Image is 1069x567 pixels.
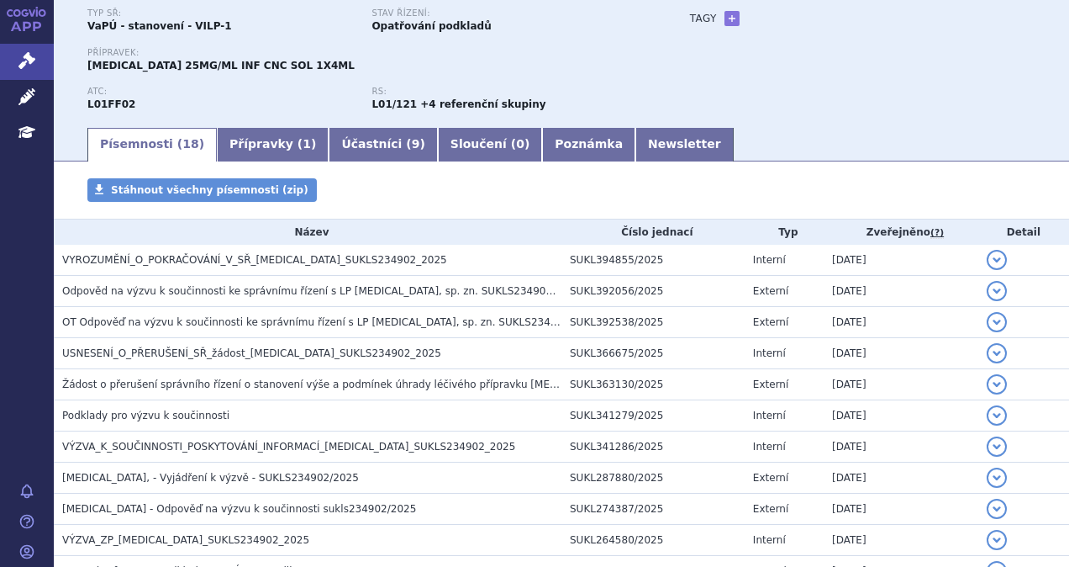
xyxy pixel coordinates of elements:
[561,338,745,369] td: SUKL366675/2025
[62,410,229,421] span: Podklady pro výzvu k součinnosti
[824,369,978,400] td: [DATE]
[824,276,978,307] td: [DATE]
[987,281,1007,301] button: detail
[753,254,786,266] span: Interní
[930,227,944,239] abbr: (?)
[753,316,788,328] span: Externí
[62,534,309,546] span: VÝZVA_ZP_KEYTRUDA_SUKLS234902_2025
[303,137,311,151] span: 1
[753,347,786,359] span: Interní
[824,245,978,276] td: [DATE]
[371,20,491,32] strong: Opatřování podkladů
[987,499,1007,519] button: detail
[87,87,355,97] p: ATC:
[561,463,745,494] td: SUKL287880/2025
[561,220,745,245] th: Číslo jednací
[371,8,639,19] p: Stav řízení:
[987,312,1007,332] button: detail
[561,494,745,525] td: SUKL274387/2025
[54,220,561,245] th: Název
[217,128,329,162] a: Přípravky (1)
[62,254,447,266] span: VYROZUMĚNÍ_O_POKRAČOVÁNÍ_V_SŘ_KEYTRUDA_SUKLS234902_2025
[87,48,656,58] p: Přípravek:
[87,8,355,19] p: Typ SŘ:
[62,285,622,297] span: Odpověd na výzvu k součinnosti ke správnímu řízení s LP Keytruda, sp. zn. SUKLS234902/2025 - část 1
[753,441,786,453] span: Interní
[824,525,978,556] td: [DATE]
[987,250,1007,270] button: detail
[561,307,745,338] td: SUKL392538/2025
[561,245,745,276] td: SUKL394855/2025
[824,220,978,245] th: Zveřejněno
[62,503,416,515] span: KEYTRUDA - Odpověď na výzvu k součinnosti sukls234902/2025
[542,128,635,162] a: Poznámka
[561,400,745,432] td: SUKL341279/2025
[987,468,1007,488] button: detail
[62,472,359,484] span: KEYTRUDA, - Vyjádření k výzvě - SUKLS234902/2025
[371,87,639,97] p: RS:
[516,137,524,151] span: 0
[745,220,824,245] th: Typ
[561,276,745,307] td: SUKL392056/2025
[690,8,717,29] h3: Tagy
[987,530,1007,550] button: detail
[62,441,515,453] span: VÝZVA_K_SOUČINNOSTI_POSKYTOVÁNÍ_INFORMACÍ_KEYTRUDA_SUKLS234902_2025
[824,494,978,525] td: [DATE]
[561,432,745,463] td: SUKL341286/2025
[724,11,740,26] a: +
[62,379,757,390] span: Žádost o přerušení správního řízení o stanovení výše a podmínek úhrady léčivého přípravku KEYTRUD...
[62,347,441,359] span: USNESENÍ_O_PŘERUŠENÍ_SŘ_žádost_KEYTRUDA_SUKLS234902_2025
[753,534,786,546] span: Interní
[561,369,745,400] td: SUKL363130/2025
[987,343,1007,363] button: detail
[824,400,978,432] td: [DATE]
[987,437,1007,457] button: detail
[987,405,1007,426] button: detail
[824,307,978,338] td: [DATE]
[753,379,788,390] span: Externí
[824,338,978,369] td: [DATE]
[87,98,135,110] strong: PEMBROLIZUMAB
[753,410,786,421] span: Interní
[412,137,420,151] span: 9
[753,503,788,515] span: Externí
[329,128,437,162] a: Účastníci (9)
[824,432,978,463] td: [DATE]
[87,178,317,202] a: Stáhnout všechny písemnosti (zip)
[420,98,545,110] strong: +4 referenční skupiny
[753,472,788,484] span: Externí
[438,128,542,162] a: Sloučení (0)
[824,463,978,494] td: [DATE]
[87,60,355,72] span: [MEDICAL_DATA] 25MG/ML INF CNC SOL 1X4ML
[635,128,734,162] a: Newsletter
[87,128,217,162] a: Písemnosti (18)
[753,285,788,297] span: Externí
[182,137,198,151] span: 18
[978,220,1069,245] th: Detail
[111,184,308,196] span: Stáhnout všechny písemnosti (zip)
[987,374,1007,395] button: detail
[561,525,745,556] td: SUKL264580/2025
[62,316,740,328] span: OT Odpověď na výzvu k součinnosti ke správnímu řízení s LP Keytruda, sp. zn. SUKLS234902/2025 - č...
[371,98,417,110] strong: pembrolizumab
[87,20,232,32] strong: VaPÚ - stanovení - VILP-1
